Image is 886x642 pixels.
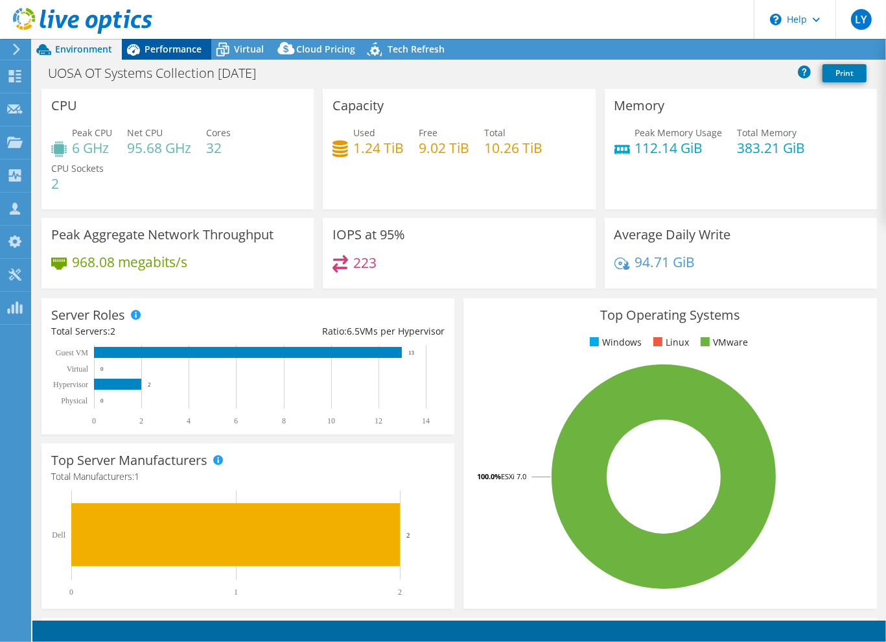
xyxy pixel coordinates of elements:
[697,335,748,350] li: VMware
[614,99,665,113] h3: Memory
[484,141,542,155] h4: 10.26 TiB
[388,43,445,55] span: Tech Refresh
[650,335,689,350] li: Linux
[234,416,238,425] text: 6
[234,43,264,55] span: Virtual
[55,43,112,55] span: Environment
[145,43,202,55] span: Performance
[69,588,73,597] text: 0
[42,66,276,80] h1: UOSA OT Systems Collection [DATE]
[353,141,404,155] h4: 1.24 TiB
[51,99,77,113] h3: CPU
[148,381,151,388] text: 2
[332,228,405,242] h3: IOPS at 95%
[134,470,139,482] span: 1
[56,348,88,357] text: Guest VM
[100,366,104,372] text: 0
[51,176,104,191] h4: 2
[296,43,355,55] span: Cloud Pricing
[127,126,163,139] span: Net CPU
[501,471,526,481] tspan: ESXi 7.0
[248,324,445,339] div: Ratio: VMs per Hypervisor
[187,416,191,425] text: 4
[422,416,430,425] text: 14
[614,228,731,242] h3: Average Daily Write
[234,588,238,597] text: 1
[635,126,723,139] span: Peak Memory Usage
[110,325,115,337] span: 2
[406,531,410,539] text: 2
[851,9,872,30] span: LY
[419,141,469,155] h4: 9.02 TiB
[127,141,191,155] h4: 95.68 GHz
[635,255,695,269] h4: 94.71 GiB
[398,588,402,597] text: 2
[738,141,806,155] h4: 383.21 GiB
[51,308,125,322] h3: Server Roles
[72,126,112,139] span: Peak CPU
[484,126,506,139] span: Total
[353,256,377,270] h4: 223
[477,471,501,481] tspan: 100.0%
[51,228,274,242] h3: Peak Aggregate Network Throughput
[635,141,723,155] h4: 112.14 GiB
[100,398,104,404] text: 0
[770,14,782,25] svg: \n
[51,453,207,468] h3: Top Server Manufacturers
[67,364,89,374] text: Virtual
[587,335,642,350] li: Windows
[408,350,415,356] text: 13
[139,416,143,425] text: 2
[52,530,65,540] text: Dell
[51,162,104,174] span: CPU Sockets
[206,141,231,155] h4: 32
[327,416,335,425] text: 10
[51,324,248,339] div: Total Servers:
[822,64,867,82] a: Print
[53,380,88,389] text: Hypervisor
[347,325,360,337] span: 6.5
[473,308,867,322] h3: Top Operating Systems
[51,470,445,484] h4: Total Manufacturers:
[419,126,437,139] span: Free
[206,126,231,139] span: Cores
[72,255,187,269] h4: 968.08 megabits/s
[61,396,87,405] text: Physical
[332,99,384,113] h3: Capacity
[353,126,375,139] span: Used
[92,416,96,425] text: 0
[282,416,286,425] text: 8
[738,126,797,139] span: Total Memory
[375,416,382,425] text: 12
[72,141,112,155] h4: 6 GHz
